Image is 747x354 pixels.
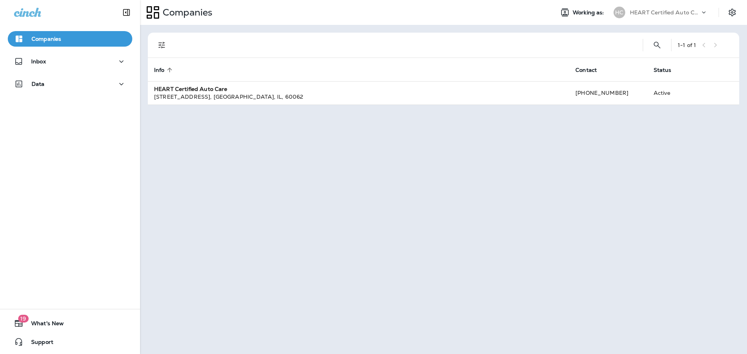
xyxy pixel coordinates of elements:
p: Inbox [31,58,46,65]
p: Data [32,81,45,87]
p: Companies [160,7,212,18]
span: Working as: [573,9,606,16]
span: Support [23,339,53,348]
td: [PHONE_NUMBER] [569,81,647,105]
div: [STREET_ADDRESS] , [GEOGRAPHIC_DATA] , IL , 60062 [154,93,563,101]
p: HEART Certified Auto Care [630,9,700,16]
button: Support [8,334,132,350]
button: Search Companies [649,37,665,53]
div: HC [614,7,625,18]
button: Collapse Sidebar [116,5,137,20]
button: Settings [725,5,739,19]
button: 19What's New [8,316,132,331]
span: What's New [23,320,64,330]
button: Companies [8,31,132,47]
div: 1 - 1 of 1 [678,42,696,48]
span: Info [154,66,175,73]
td: Active [647,81,697,105]
p: Companies [32,36,61,42]
span: Contact [575,66,607,73]
button: Filters [154,37,170,53]
span: Contact [575,67,597,73]
strong: HEART Certified Auto Care [154,85,228,92]
button: Inbox [8,54,132,69]
span: Status [654,67,672,73]
span: Info [154,67,165,73]
span: 19 [18,315,28,323]
span: Status [654,66,682,73]
button: Data [8,76,132,92]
